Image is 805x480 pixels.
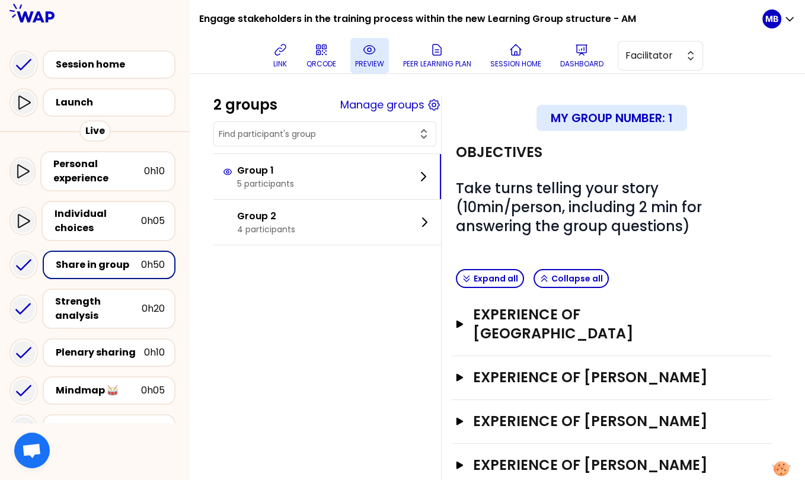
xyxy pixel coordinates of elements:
div: 0h05 [141,214,165,228]
button: Manage groups [340,97,424,113]
div: 0h10 [144,345,165,360]
span: Take turns telling your story (10min/person, including 2 min for answering the group questions) [456,178,705,236]
button: Experience of [PERSON_NAME] [456,412,767,431]
p: Group 1 [237,164,294,178]
p: Dashboard [560,59,603,69]
div: 0h50 [141,258,165,272]
h3: Experience of [GEOGRAPHIC_DATA] [473,305,727,343]
input: Find participant's group [219,128,417,140]
button: Peer learning plan [398,38,476,73]
button: MB [762,9,796,28]
button: Experience of [GEOGRAPHIC_DATA] [456,305,767,343]
div: Share in group [56,258,141,272]
button: Dashboard [555,38,608,73]
button: Facilitator [618,41,703,71]
p: 5 participants [237,178,294,190]
h2: Objectives [456,143,542,162]
div: My group number: 1 [536,105,687,131]
div: Launch [56,95,170,110]
div: Inspiration [56,421,144,436]
div: Personal experience [53,157,144,185]
div: Plenary sharing [56,345,144,360]
div: Session home [56,57,170,72]
div: 0h10 [144,164,165,178]
h3: Experience of [PERSON_NAME] [473,368,727,387]
button: Collapse all [534,269,609,288]
h3: Experience of [PERSON_NAME] [473,456,727,475]
button: Session home [485,38,546,73]
button: Experience of [PERSON_NAME] [456,368,767,387]
p: MB [765,13,778,25]
button: Expand all [456,269,524,288]
div: 0h15 [144,421,165,436]
div: 0h20 [142,302,165,316]
button: link [269,38,292,73]
p: Session home [490,59,541,69]
div: Individual choices [55,207,141,235]
div: Strength analysis [55,295,142,323]
p: Group 2 [237,209,295,223]
h3: Experience of [PERSON_NAME] [473,412,727,431]
div: Mindmap 🥁 [56,383,141,398]
p: Peer learning plan [403,59,471,69]
button: preview [350,38,389,73]
p: 4 participants [237,223,295,235]
p: QRCODE [306,59,336,69]
div: 0h05 [141,383,165,398]
div: Ouvrir le chat [14,433,50,468]
button: Experience of [PERSON_NAME] [456,456,767,475]
span: Facilitator [625,49,679,63]
div: 2 groups [213,95,277,114]
p: preview [355,59,384,69]
p: link [273,59,287,69]
button: QRCODE [302,38,341,73]
div: Live [79,120,111,142]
